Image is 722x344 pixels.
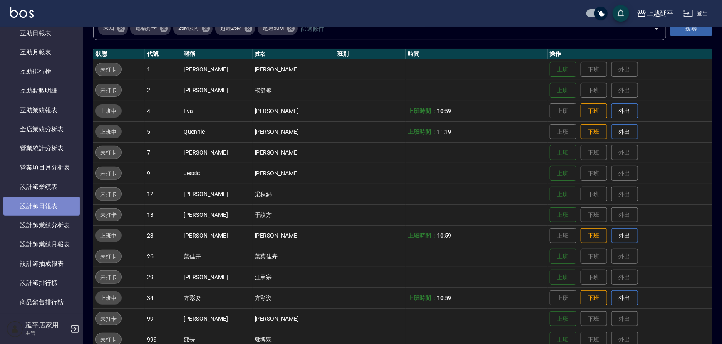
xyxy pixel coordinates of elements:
p: 主管 [25,329,68,337]
a: 設計師排行榜 [3,273,80,292]
b: 上班時間： [408,128,437,135]
td: 方彩姿 [181,287,252,308]
span: 未打卡 [96,190,121,199]
button: 上班 [550,311,576,327]
span: 未打卡 [96,86,121,95]
b: 上班時間： [408,108,437,114]
button: 外出 [611,290,638,306]
td: 99 [145,308,181,329]
td: Eva [181,101,252,121]
span: 上班中 [95,231,122,240]
td: 29 [145,267,181,287]
a: 互助業績報表 [3,101,80,120]
span: 未知 [98,24,119,32]
td: 9 [145,163,181,184]
h5: 延平店家用 [25,321,68,329]
td: 葉佳卉 [181,246,252,267]
span: 10:59 [437,232,452,239]
td: [PERSON_NAME] [181,225,252,246]
button: 下班 [581,290,607,306]
td: [PERSON_NAME] [253,101,335,121]
th: 狀態 [93,49,145,59]
td: 4 [145,101,181,121]
button: 上班 [550,166,576,181]
div: 超過50M [258,22,298,35]
button: 下班 [581,228,607,243]
td: [PERSON_NAME] [181,59,252,80]
button: 登出 [680,6,712,21]
td: 7 [145,142,181,163]
input: 篩選條件 [299,21,639,36]
img: Logo [10,7,34,18]
td: Quennie [181,121,252,142]
button: Open [650,22,663,35]
a: 營業項目月分析表 [3,158,80,177]
span: 未打卡 [96,252,121,261]
button: 搜尋 [670,21,712,36]
td: 楊舒馨 [253,80,335,101]
div: 未知 [98,22,128,35]
td: 葉葉佳卉 [253,246,335,267]
a: 商品消耗明細 [3,312,80,331]
button: 上班 [550,187,576,202]
a: 設計師業績分析表 [3,216,80,235]
button: 外出 [611,124,638,140]
button: 上班 [550,62,576,77]
span: 電腦打卡 [130,24,162,32]
a: 互助排行榜 [3,62,80,81]
th: 暱稱 [181,49,252,59]
td: 12 [145,184,181,204]
td: [PERSON_NAME] [181,204,252,225]
span: 超過50M [258,24,289,32]
button: 上班 [550,83,576,98]
span: 未打卡 [96,148,121,157]
button: 上班 [550,145,576,160]
a: 設計師抽成報表 [3,254,80,273]
td: 34 [145,287,181,308]
span: 上班中 [95,294,122,302]
img: Person [7,321,23,337]
a: 商品銷售排行榜 [3,292,80,312]
th: 時間 [406,49,548,59]
td: [PERSON_NAME] [253,59,335,80]
th: 操作 [548,49,712,59]
td: 23 [145,225,181,246]
td: 1 [145,59,181,80]
button: 上班 [550,249,576,264]
div: 電腦打卡 [130,22,171,35]
td: [PERSON_NAME] [181,267,252,287]
button: 上越延平 [633,5,677,22]
td: [PERSON_NAME] [253,308,335,329]
a: 全店業績分析表 [3,120,80,139]
span: 10:59 [437,108,452,114]
td: [PERSON_NAME] [181,142,252,163]
td: [PERSON_NAME] [253,163,335,184]
td: 梁秋錦 [253,184,335,204]
a: 營業統計分析表 [3,139,80,158]
td: 江承宗 [253,267,335,287]
td: [PERSON_NAME] [181,308,252,329]
button: 上班 [550,270,576,285]
span: 10:59 [437,295,452,301]
th: 姓名 [253,49,335,59]
span: 未打卡 [96,273,121,282]
span: 未打卡 [96,315,121,323]
td: [PERSON_NAME] [181,184,252,204]
b: 上班時間： [408,295,437,301]
span: 未打卡 [96,211,121,219]
td: 2 [145,80,181,101]
span: 未打卡 [96,65,121,74]
button: 上班 [550,207,576,223]
div: 上越延平 [647,8,673,19]
th: 班別 [335,49,406,59]
span: 超過25M [215,24,246,32]
td: Jessic [181,163,252,184]
span: 上班中 [95,107,122,115]
b: 上班時間： [408,232,437,239]
td: [PERSON_NAME] [253,225,335,246]
span: 25M以內 [173,24,204,32]
a: 設計師日報表 [3,197,80,216]
span: 未打卡 [96,169,121,178]
div: 超過25M [215,22,255,35]
a: 互助日報表 [3,24,80,43]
